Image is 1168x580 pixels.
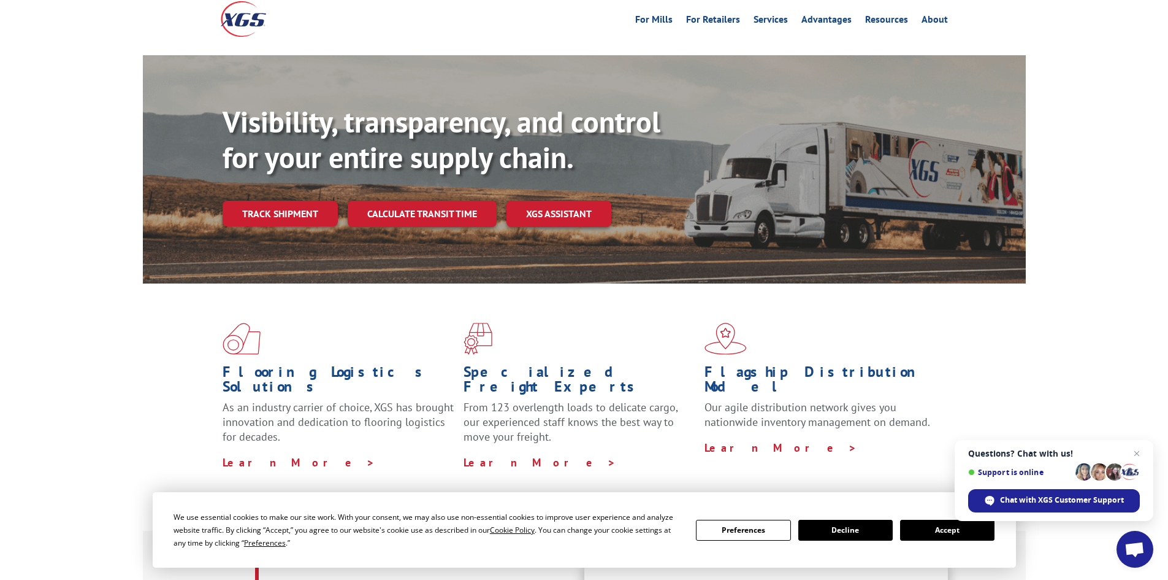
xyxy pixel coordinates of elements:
button: Accept [900,520,994,541]
a: Learn More > [223,455,375,470]
img: xgs-icon-flagship-distribution-model-red [704,323,747,355]
h1: Flooring Logistics Solutions [223,365,454,400]
span: Preferences [244,538,286,548]
a: Learn More > [464,455,616,470]
span: As an industry carrier of choice, XGS has brought innovation and dedication to flooring logistics... [223,400,454,444]
h1: Flagship Distribution Model [704,365,936,400]
a: For Mills [635,15,673,28]
button: Decline [798,520,893,541]
a: Calculate transit time [348,201,497,227]
div: Chat with XGS Customer Support [968,489,1140,512]
div: Cookie Consent Prompt [153,492,1016,568]
button: Preferences [696,520,790,541]
a: Services [754,15,788,28]
div: Open chat [1116,531,1153,568]
h1: Specialized Freight Experts [464,365,695,400]
img: xgs-icon-focused-on-flooring-red [464,323,492,355]
span: Close chat [1129,446,1144,461]
a: For Retailers [686,15,740,28]
a: About [922,15,948,28]
img: xgs-icon-total-supply-chain-intelligence-red [223,323,261,355]
b: Visibility, transparency, and control for your entire supply chain. [223,102,660,176]
a: Track shipment [223,201,338,226]
div: We use essential cookies to make our site work. With your consent, we may also use non-essential ... [174,511,681,549]
p: From 123 overlength loads to delicate cargo, our experienced staff knows the best way to move you... [464,400,695,455]
span: Chat with XGS Customer Support [1000,495,1124,506]
a: Learn More > [704,441,857,455]
span: Cookie Policy [490,525,535,535]
a: XGS ASSISTANT [506,201,611,227]
a: Resources [865,15,908,28]
span: Questions? Chat with us! [968,449,1140,458]
span: Support is online [968,468,1071,477]
a: Advantages [801,15,852,28]
span: Our agile distribution network gives you nationwide inventory management on demand. [704,400,930,429]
